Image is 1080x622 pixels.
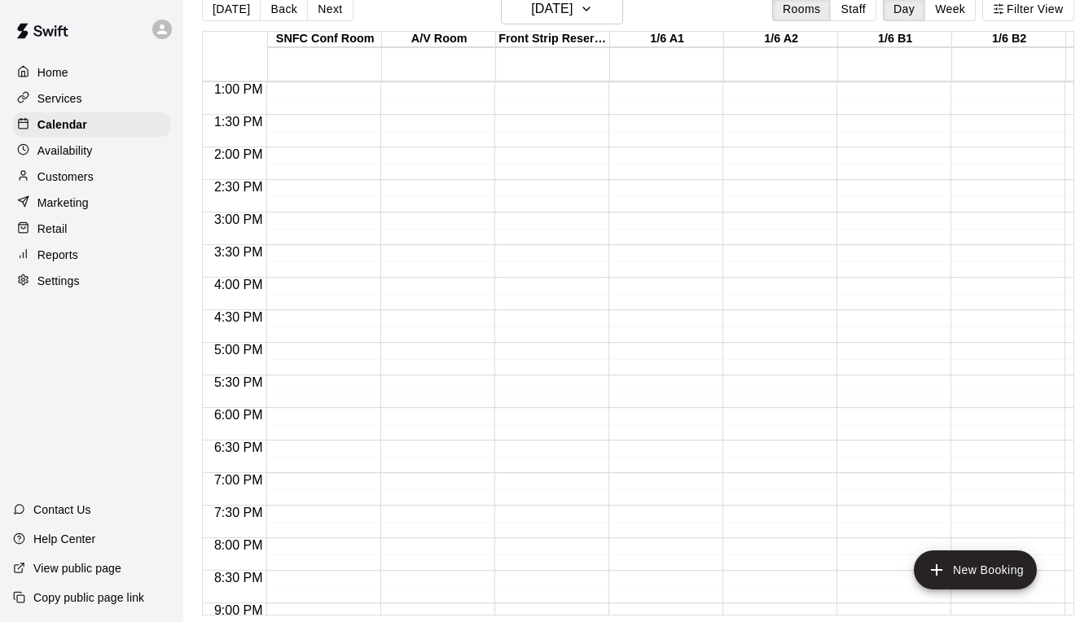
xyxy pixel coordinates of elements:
a: Settings [13,269,170,293]
div: 1/6 B1 [838,32,952,47]
span: 5:00 PM [210,343,267,357]
a: Retail [13,217,170,241]
a: Customers [13,164,170,189]
a: Availability [13,138,170,163]
p: Settings [37,273,80,289]
p: Reports [37,247,78,263]
span: 6:00 PM [210,408,267,422]
p: View public page [33,560,121,576]
span: 3:00 PM [210,212,267,226]
a: Marketing [13,191,170,215]
span: 5:30 PM [210,375,267,389]
div: SNFC Conf Room [268,32,382,47]
span: 2:00 PM [210,147,267,161]
p: Services [37,90,82,107]
p: Retail [37,221,68,237]
span: 1:00 PM [210,82,267,96]
span: 4:00 PM [210,278,267,291]
p: Home [37,64,68,81]
p: Help Center [33,531,95,547]
p: Marketing [37,195,89,211]
span: 8:00 PM [210,538,267,552]
a: Reports [13,243,170,267]
span: 1:30 PM [210,115,267,129]
p: Contact Us [33,502,91,518]
p: Availability [37,142,93,159]
div: Front Strip Reservation [496,32,610,47]
a: Calendar [13,112,170,137]
span: 9:00 PM [210,603,267,617]
a: Home [13,60,170,85]
a: Services [13,86,170,111]
div: 1/6 A1 [610,32,724,47]
span: 2:30 PM [210,180,267,194]
p: Calendar [37,116,87,133]
p: Copy public page link [33,589,144,606]
span: 3:30 PM [210,245,267,259]
span: 6:30 PM [210,440,267,454]
span: 7:00 PM [210,473,267,487]
span: 8:30 PM [210,571,267,585]
p: Customers [37,169,94,185]
div: 1/6 A2 [724,32,838,47]
button: add [914,550,1037,589]
div: 1/6 B2 [952,32,1066,47]
span: 4:30 PM [210,310,267,324]
div: A/V Room [382,32,496,47]
span: 7:30 PM [210,506,267,519]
